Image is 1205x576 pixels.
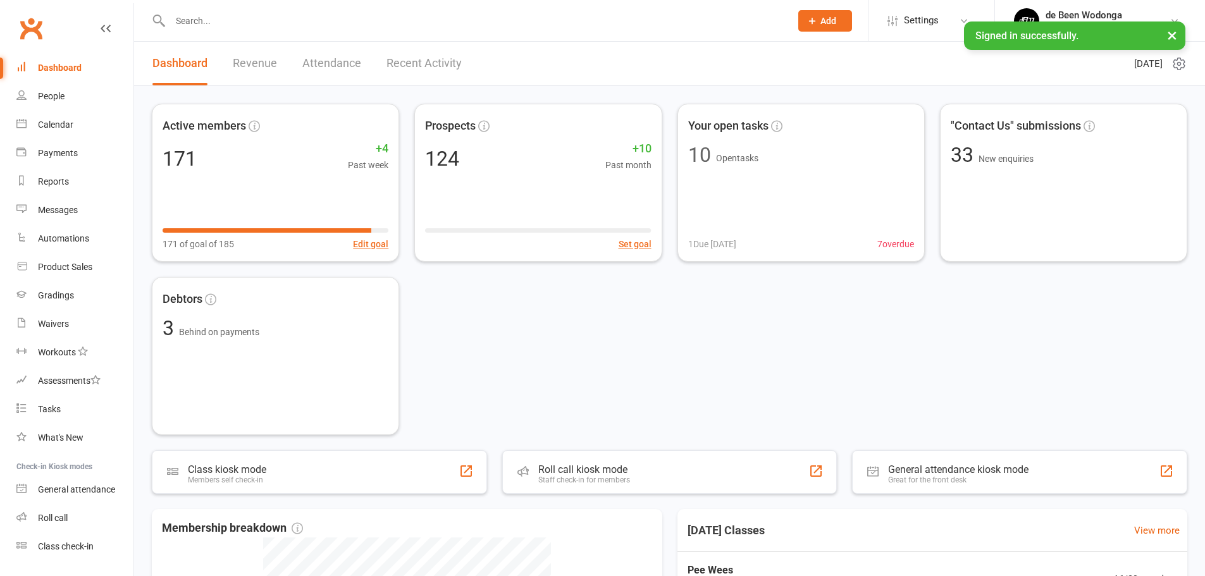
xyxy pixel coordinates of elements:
a: Roll call [16,504,133,532]
div: People [38,91,65,101]
div: de Been 100% [PERSON_NAME] [1046,21,1170,32]
div: Class check-in [38,541,94,551]
button: Set goal [619,237,652,251]
a: View more [1134,523,1180,538]
div: Reports [38,176,69,187]
div: Product Sales [38,262,92,272]
a: People [16,82,133,111]
div: What's New [38,432,83,443]
div: Assessments [38,376,101,386]
a: Gradings [16,281,133,310]
div: de Been Wodonga [1046,9,1170,21]
div: 10 [688,145,711,165]
span: Settings [904,6,939,35]
div: Calendar [38,119,73,130]
span: Add [820,16,836,26]
div: Automations [38,233,89,243]
a: General attendance kiosk mode [16,475,133,504]
span: 1 Due [DATE] [688,237,736,251]
button: × [1161,21,1183,49]
div: Staff check-in for members [538,475,630,484]
div: Roll call [38,513,68,523]
div: Messages [38,205,78,215]
a: Dashboard [152,42,207,85]
input: Search... [166,12,782,30]
a: Clubworx [15,13,47,44]
a: Automations [16,224,133,253]
span: Active members [163,117,246,135]
div: 171 [163,149,197,169]
div: Gradings [38,290,74,300]
div: Waivers [38,319,69,329]
img: thumb_image1710905826.png [1014,8,1039,34]
span: Open tasks [716,153,758,163]
div: Workouts [38,347,76,357]
div: General attendance kiosk mode [888,463,1029,475]
div: Dashboard [38,63,82,73]
a: Class kiosk mode [16,532,133,561]
a: Revenue [233,42,277,85]
div: 124 [425,149,459,169]
span: [DATE] [1134,56,1163,71]
a: Calendar [16,111,133,139]
div: General attendance [38,484,115,494]
span: Behind on payments [179,327,259,337]
a: Waivers [16,310,133,338]
a: Payments [16,139,133,168]
a: Tasks [16,395,133,424]
a: Dashboard [16,54,133,82]
span: Debtors [163,290,202,309]
div: Roll call kiosk mode [538,463,630,475]
a: What's New [16,424,133,452]
div: Tasks [38,404,61,414]
a: Attendance [302,42,361,85]
div: Members self check-in [188,475,266,484]
a: Assessments [16,367,133,395]
button: Edit goal [353,237,388,251]
span: New enquiries [979,154,1034,164]
span: +10 [605,140,652,158]
a: Recent Activity [386,42,462,85]
div: Payments [38,148,78,158]
div: Great for the front desk [888,475,1029,484]
a: Reports [16,168,133,196]
span: 3 [163,316,179,340]
div: Class kiosk mode [188,463,266,475]
button: Add [798,10,852,32]
span: 7 overdue [877,237,914,251]
h3: [DATE] Classes [677,519,775,542]
span: Signed in successfully. [975,30,1078,42]
span: +4 [348,140,388,158]
span: 171 of goal of 185 [163,237,234,251]
a: Product Sales [16,253,133,281]
span: Your open tasks [688,117,769,135]
span: "Contact Us" submissions [951,117,1081,135]
span: 33 [951,143,979,167]
span: Membership breakdown [162,519,303,537]
a: Workouts [16,338,133,367]
span: Prospects [425,117,476,135]
a: Messages [16,196,133,224]
span: Past month [605,158,652,172]
span: Past week [348,158,388,172]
